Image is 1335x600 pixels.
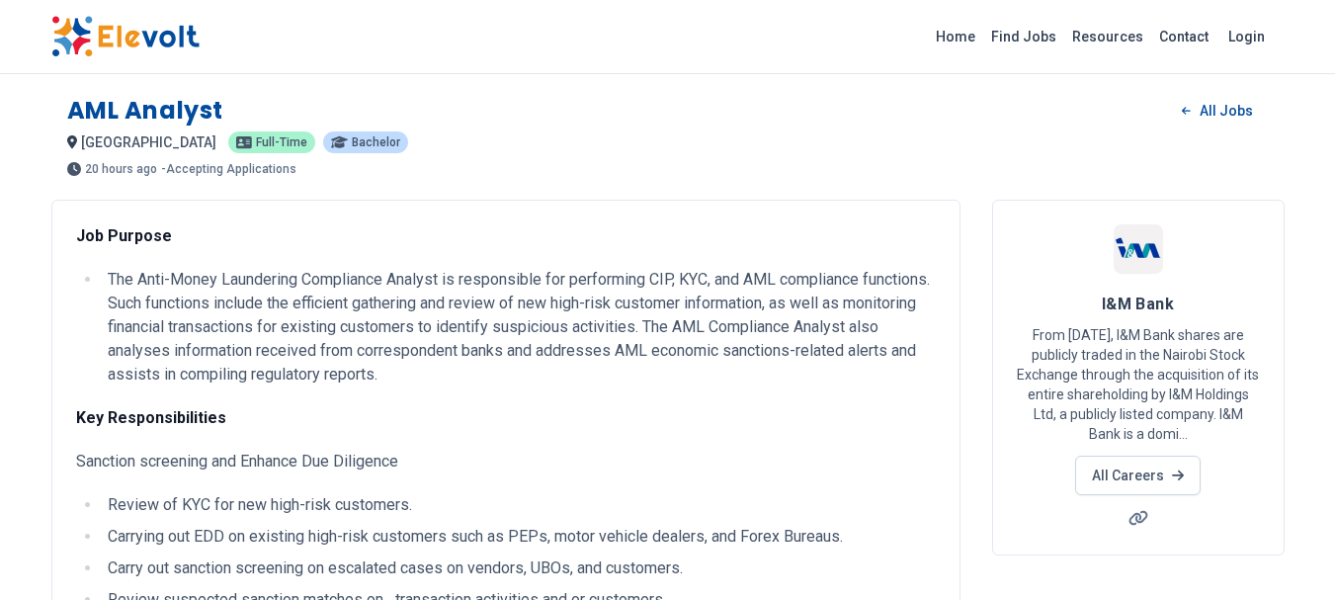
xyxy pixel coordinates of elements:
[1075,456,1201,495] a: All Careers
[76,450,936,473] p: Sanction screening and Enhance Due Diligence
[1151,21,1216,52] a: Contact
[352,136,400,148] span: Bachelor
[928,21,983,52] a: Home
[81,134,216,150] span: [GEOGRAPHIC_DATA]
[161,163,296,175] p: - Accepting Applications
[256,136,307,148] span: Full-time
[1102,295,1175,313] span: I&M Bank
[1114,224,1163,274] img: I&M Bank
[51,16,200,57] img: Elevolt
[85,163,157,175] span: 20 hours ago
[102,525,936,549] li: Carrying out EDD on existing high-risk customers such as PEPs, motor vehicle dealers, and Forex B...
[67,95,224,127] h1: AML Analyst
[76,408,226,427] strong: Key Responsibilities
[1166,96,1268,126] a: All Jobs
[983,21,1064,52] a: Find Jobs
[102,268,936,386] li: The Anti-Money Laundering Compliance Analyst is responsible for performing CIP, KYC, and AML comp...
[102,493,936,517] li: Review of KYC for new high-risk customers.
[1216,17,1277,56] a: Login
[1017,325,1260,444] p: From [DATE], I&M Bank shares are publicly traded in the Nairobi Stock Exchange through the acquis...
[1064,21,1151,52] a: Resources
[76,226,172,245] strong: Job Purpose
[102,557,936,580] li: Carry out sanction screening on escalated cases on vendors, UBOs, and customers.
